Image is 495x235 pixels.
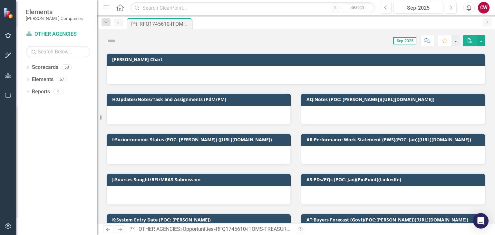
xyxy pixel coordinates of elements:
div: » » [129,226,291,233]
h3: AQ:Notes (POC: [PERSON_NAME])([URL][DOMAIN_NAME]) [306,97,482,102]
h3: AR:Performance Work Statement (PWS)(POC: Jan)([URL][DOMAIN_NAME]) [306,137,482,142]
div: RFQ1745610-ITOMS-TREASURY-RFI-GSA (IT Operations and Modernization (ITOM) Services - MRAS) [216,226,445,232]
h3: AT:Buyers Forecast (Govt)(POC:[PERSON_NAME])([URL][DOMAIN_NAME]) [306,217,482,222]
button: CW [478,2,490,14]
h3: [PERSON_NAME] Chart [112,57,482,62]
span: Sep-2025 [393,37,416,44]
button: Sep-2025 [393,2,443,14]
a: Scorecards [32,64,58,71]
a: Opportunities [183,226,213,232]
div: Open Intercom Messenger [473,213,489,229]
small: [PERSON_NAME] Companies [26,16,83,21]
h3: AS:PDs/PQs (POC: Jan)(PinPoint)(LinkedIn) [306,177,482,182]
div: Sep-2025 [396,4,441,12]
a: Reports [32,88,50,96]
input: Search ClearPoint... [131,2,375,14]
span: Elements [26,8,83,16]
a: OTHER AGENCIES [139,226,180,232]
button: Search [341,3,374,12]
div: 57 [57,77,67,82]
img: ClearPoint Strategy [3,7,15,19]
span: Search [350,5,364,10]
a: Elements [32,76,53,83]
h3: J:Sources Sought/RFI/MRAS Submission [112,177,287,182]
div: 9 [53,89,63,94]
div: RFQ1745610-ITOMS-TREASURY-RFI-GSA (IT Operations and Modernization (ITOM) Services - MRAS) [140,20,190,28]
input: Search Below... [26,46,90,57]
h3: I:Socioeconomic Status (POC: [PERSON_NAME]) ([URL][DOMAIN_NAME]) [112,137,287,142]
h3: H:Updates/Notes/Task and Assignments (PdM/PM) [112,97,287,102]
div: 58 [62,65,72,70]
a: OTHER AGENCIES [26,31,90,38]
h3: K:System Entry Date (POC: [PERSON_NAME]) [112,217,287,222]
img: Not Defined [106,36,117,46]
